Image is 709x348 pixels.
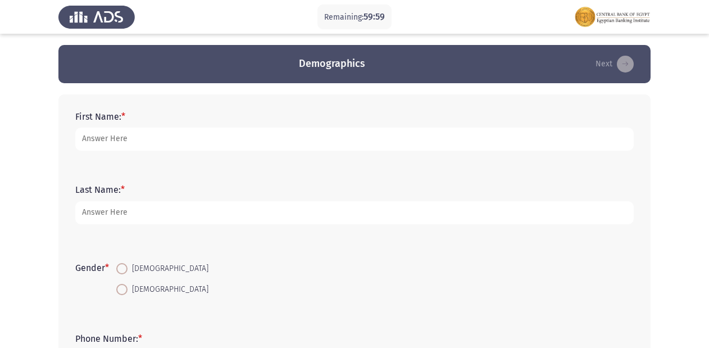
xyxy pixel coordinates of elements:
label: Last Name: [75,184,125,195]
button: load next page [592,55,637,73]
label: Phone Number: [75,333,142,344]
label: First Name: [75,111,125,122]
img: Assess Talent Management logo [58,1,135,33]
img: Assessment logo of ASSESS Focus Assessment (EN) [574,1,651,33]
input: add answer text [75,201,634,224]
span: [DEMOGRAPHIC_DATA] [128,262,208,275]
input: add answer text [75,128,634,151]
p: Remaining: [324,10,385,24]
h3: Demographics [299,57,365,71]
span: 59:59 [363,11,385,22]
label: Gender [75,263,109,273]
span: [DEMOGRAPHIC_DATA] [128,283,208,296]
